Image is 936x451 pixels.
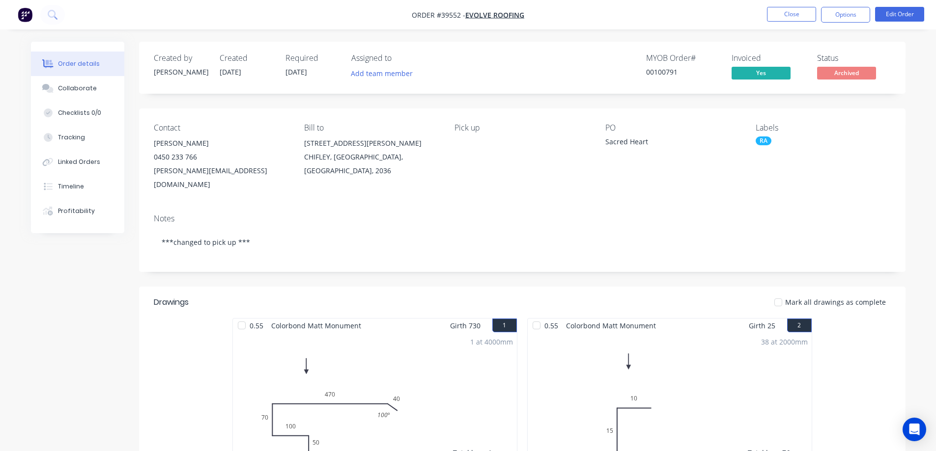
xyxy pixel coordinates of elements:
div: [STREET_ADDRESS][PERSON_NAME]CHIFLEY, [GEOGRAPHIC_DATA], [GEOGRAPHIC_DATA], 2036 [304,136,439,178]
div: Open Intercom Messenger [903,418,926,441]
div: Collaborate [58,84,97,93]
span: Mark all drawings as complete [785,297,886,307]
div: Tracking [58,133,85,142]
div: Contact [154,123,288,133]
div: [PERSON_NAME]0450 233 766[PERSON_NAME][EMAIL_ADDRESS][DOMAIN_NAME] [154,136,288,191]
div: Bill to [304,123,439,133]
button: Add team member [351,67,418,80]
span: Archived [817,67,876,79]
span: Girth 25 [749,318,775,333]
div: Profitability [58,207,95,215]
button: 2 [787,318,812,332]
span: Order #39552 - [412,10,465,20]
div: Invoiced [732,53,805,63]
div: [PERSON_NAME][EMAIL_ADDRESS][DOMAIN_NAME] [154,164,288,191]
div: RA [756,136,771,145]
div: Required [285,53,340,63]
button: Close [767,7,816,22]
div: Created [220,53,274,63]
div: 00100791 [646,67,720,77]
a: EVOLVE ROOFING [465,10,524,20]
div: Assigned to [351,53,450,63]
div: PO [605,123,740,133]
div: Checklists 0/0 [58,108,101,117]
div: Pick up [454,123,589,133]
button: Edit Order [875,7,924,22]
img: Factory [18,7,32,22]
span: [DATE] [220,67,241,77]
div: [STREET_ADDRESS][PERSON_NAME] [304,136,439,150]
div: [PERSON_NAME] [154,67,208,77]
div: [PERSON_NAME] [154,136,288,150]
div: Notes [154,214,891,223]
button: Checklists 0/0 [31,101,124,125]
div: CHIFLEY, [GEOGRAPHIC_DATA], [GEOGRAPHIC_DATA], 2036 [304,150,439,178]
button: Collaborate [31,76,124,101]
span: Yes [732,67,791,79]
div: Labels [756,123,890,133]
span: Girth 730 [450,318,481,333]
span: [DATE] [285,67,307,77]
div: Timeline [58,182,84,191]
div: 38 at 2000mm [761,337,808,347]
div: Order details [58,59,100,68]
div: 0450 233 766 [154,150,288,164]
button: Linked Orders [31,150,124,174]
button: Timeline [31,174,124,199]
div: Created by [154,53,208,63]
span: Colorbond Matt Monument [562,318,660,333]
div: 1 at 4000mm [470,337,513,347]
button: Options [821,7,870,23]
span: Colorbond Matt Monument [267,318,365,333]
span: 0.55 [540,318,562,333]
span: 0.55 [246,318,267,333]
button: Profitability [31,199,124,223]
button: Add team member [345,67,418,80]
button: Order details [31,52,124,76]
button: Tracking [31,125,124,150]
div: Drawings [154,296,189,308]
div: Status [817,53,891,63]
button: 1 [492,318,517,332]
div: Linked Orders [58,158,100,166]
div: MYOB Order # [646,53,720,63]
div: Sacred Heart [605,136,728,150]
